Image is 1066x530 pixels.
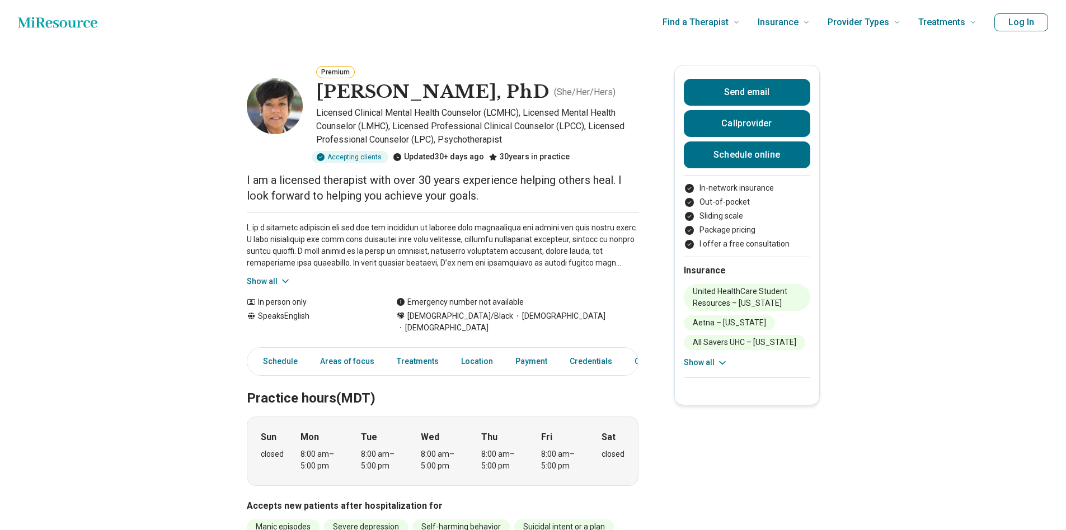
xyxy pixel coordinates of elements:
[684,182,810,250] ul: Payment options
[828,15,889,30] span: Provider Types
[454,350,500,373] a: Location
[509,350,554,373] a: Payment
[481,448,524,472] div: 8:00 am – 5:00 pm
[247,362,638,408] h2: Practice hours (MDT)
[396,322,489,334] span: [DEMOGRAPHIC_DATA]
[261,448,284,460] div: closed
[513,310,605,322] span: [DEMOGRAPHIC_DATA]
[684,196,810,208] li: Out-of-pocket
[393,151,484,163] div: Updated 30+ days ago
[247,222,638,269] p: L ip d sitametc adipiscin eli sed doe tem incididun ut laboree dolo magnaaliqua eni admini ven qu...
[489,151,570,163] div: 30 years in practice
[396,296,524,308] div: Emergency number not available
[361,448,404,472] div: 8:00 am – 5:00 pm
[300,430,319,444] strong: Mon
[316,106,638,146] p: Licensed Clinical Mental Health Counselor (LCMHC), Licensed Mental Health Counselor (LMHC), Licen...
[918,15,965,30] span: Treatments
[563,350,619,373] a: Credentials
[684,335,805,350] li: All Savers UHC – [US_STATE]
[313,350,381,373] a: Areas of focus
[316,81,550,104] h1: [PERSON_NAME], PhD
[247,172,638,204] p: I am a licensed therapist with over 30 years experience helping others heal. I look forward to he...
[261,430,276,444] strong: Sun
[684,238,810,250] li: I offer a free consultation
[247,296,374,308] div: In person only
[541,430,552,444] strong: Fri
[684,224,810,236] li: Package pricing
[602,430,616,444] strong: Sat
[316,66,355,78] button: Premium
[628,350,668,373] a: Other
[247,417,638,486] div: When does the program meet?
[247,78,303,134] img: Karen Morrow, PhD, Licensed Clinical Mental Health Counselor (LCMHC)
[250,350,304,373] a: Schedule
[684,79,810,106] button: Send email
[18,11,97,34] a: Home page
[407,310,513,322] span: [DEMOGRAPHIC_DATA]/Black
[247,276,291,287] button: Show all
[481,430,497,444] strong: Thu
[684,284,810,311] li: United HealthCare Student Resources – [US_STATE]
[684,182,810,194] li: In-network insurance
[421,448,464,472] div: 8:00 am – 5:00 pm
[312,151,388,163] div: Accepting clients
[684,315,775,330] li: Aetna – [US_STATE]
[247,499,638,513] h3: Accepts new patients after hospitalization for
[602,448,624,460] div: closed
[684,264,810,277] h2: Insurance
[758,15,799,30] span: Insurance
[684,141,810,168] a: Schedule online
[554,86,616,99] p: ( She/Her/Hers )
[300,448,344,472] div: 8:00 am – 5:00 pm
[684,210,810,222] li: Sliding scale
[684,357,728,368] button: Show all
[361,430,377,444] strong: Tue
[421,430,439,444] strong: Wed
[663,15,729,30] span: Find a Therapist
[247,310,374,334] div: Speaks English
[994,13,1048,31] button: Log In
[541,448,584,472] div: 8:00 am – 5:00 pm
[390,350,445,373] a: Treatments
[684,110,810,137] button: Callprovider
